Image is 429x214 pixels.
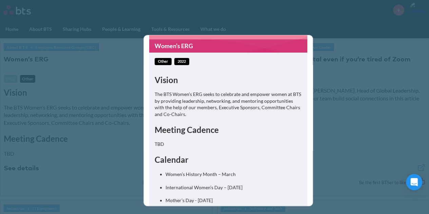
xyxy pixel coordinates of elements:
[149,39,307,53] a: Women’s ERG
[165,197,296,204] p: Mother’s Day - [DATE]
[165,171,296,178] p: Women’s History Month – March
[406,174,422,190] div: Open Intercom Messenger
[155,74,302,86] h2: Vision
[155,154,302,166] h2: Calendar
[155,58,172,65] span: other
[155,91,302,117] p: The BTS Women’s ERG seeks to celebrate and empower women at BTS by providing leadership, networki...
[174,58,189,65] span: 2022
[165,184,296,191] p: International Women’s Day – [DATE]
[155,124,302,136] h2: Meeting Cadence
[155,141,302,148] p: TBD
